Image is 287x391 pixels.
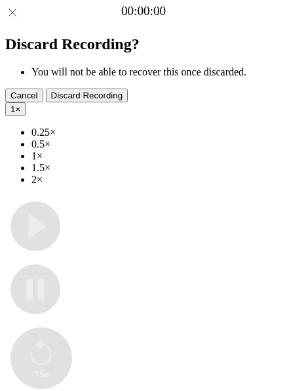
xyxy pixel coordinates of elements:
li: 0.5× [31,138,282,150]
span: 1 [10,104,15,114]
li: You will not be able to recover this once discarded. [31,66,282,78]
a: 00:00:00 [121,4,166,18]
li: 0.25× [31,127,282,138]
button: Cancel [5,89,43,102]
button: 1× [5,102,26,116]
h2: Discard Recording? [5,35,282,53]
li: 2× [31,174,282,186]
li: 1.5× [31,162,282,174]
button: Discard Recording [46,89,128,102]
li: 1× [31,150,282,162]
